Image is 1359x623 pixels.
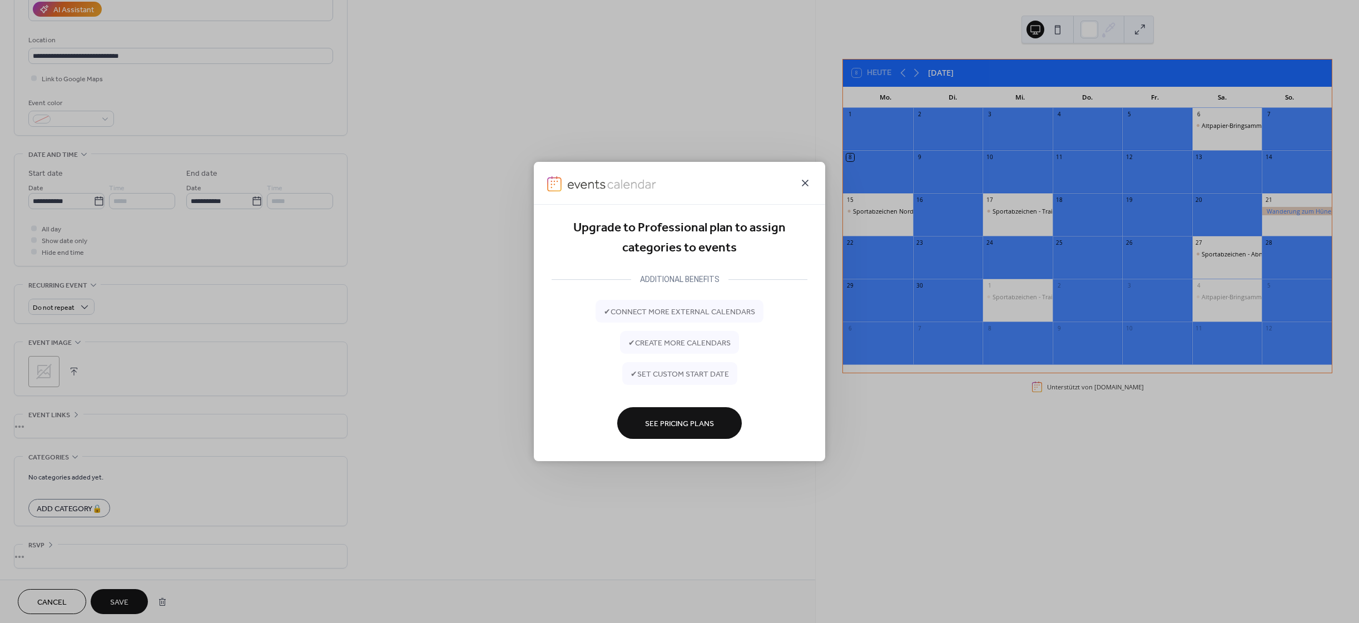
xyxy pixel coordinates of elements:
[631,368,729,380] span: ✔ set custom start date
[617,407,742,439] button: See Pricing Plans
[645,418,714,429] span: See Pricing Plans
[631,273,728,286] div: ADDITIONAL BENEFITS
[628,337,731,349] span: ✔ create more calendars
[547,176,562,192] img: logo-icon
[552,218,807,259] div: Upgrade to Professional plan to assign categories to events
[604,306,755,318] span: ✔ connect more external calendars
[567,176,657,192] img: logo-type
